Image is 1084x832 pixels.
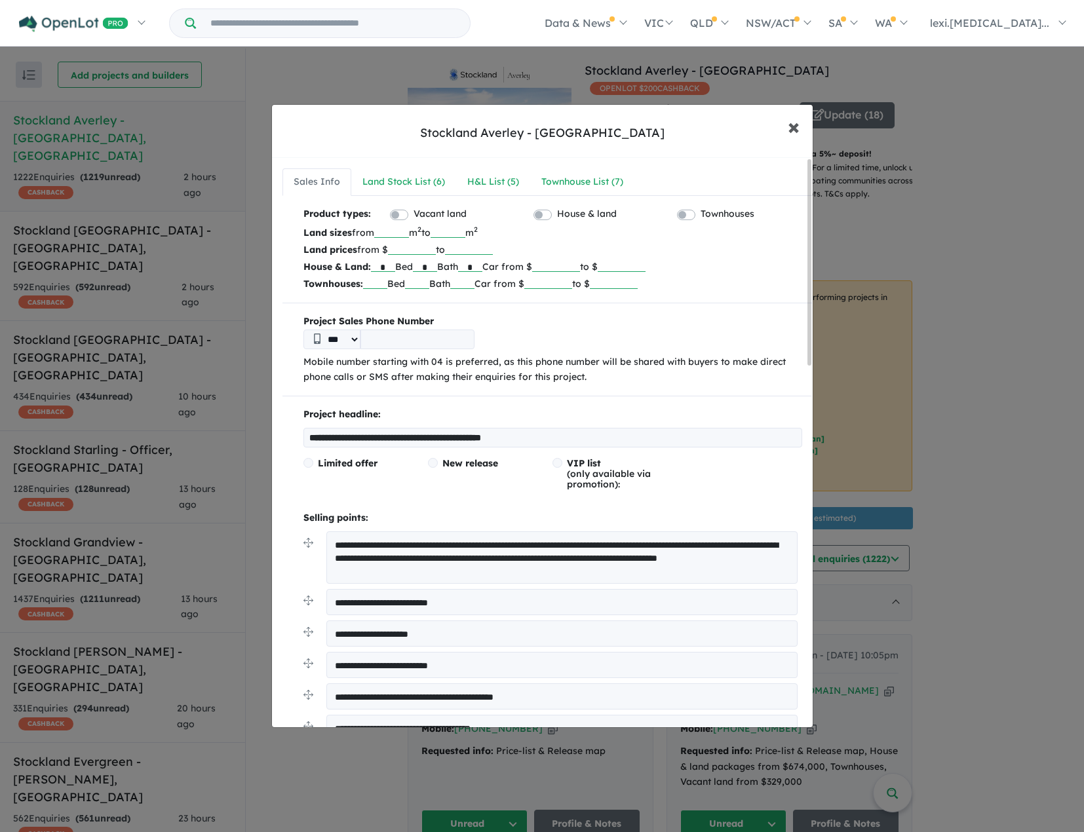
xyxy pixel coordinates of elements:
label: Vacant land [414,206,467,222]
img: Openlot PRO Logo White [19,16,128,32]
b: Land sizes [303,227,352,238]
input: Try estate name, suburb, builder or developer [199,9,467,37]
p: from $ to [303,241,802,258]
img: drag.svg [303,538,313,548]
div: Stockland Averley - [GEOGRAPHIC_DATA] [420,124,665,142]
b: House & Land: [303,261,371,273]
p: Bed Bath Car from $ to $ [303,258,802,275]
span: × [788,112,800,140]
div: Land Stock List ( 6 ) [362,174,445,190]
p: Bed Bath Car from $ to $ [303,275,802,292]
p: from m to m [303,224,802,241]
b: Project Sales Phone Number [303,314,802,330]
b: Land prices [303,244,357,255]
div: Sales Info [294,174,340,190]
img: Phone icon [314,333,320,344]
img: drag.svg [303,596,313,605]
span: VIP list [567,457,601,469]
span: lexi.[MEDICAL_DATA]... [930,16,1049,29]
img: drag.svg [303,658,313,668]
span: Limited offer [318,457,377,469]
sup: 2 [417,225,421,234]
sup: 2 [474,225,478,234]
label: Townhouses [701,206,754,222]
img: drag.svg [303,721,313,731]
span: (only available via promotion): [567,457,651,490]
label: House & land [557,206,617,222]
b: Product types: [303,206,371,224]
span: New release [442,457,498,469]
p: Project headline: [303,407,802,423]
b: Townhouses: [303,278,363,290]
div: Townhouse List ( 7 ) [541,174,623,190]
img: drag.svg [303,627,313,637]
p: Selling points: [303,510,802,526]
div: H&L List ( 5 ) [467,174,519,190]
p: Mobile number starting with 04 is preferred, as this phone number will be shared with buyers to m... [303,354,802,386]
img: drag.svg [303,690,313,700]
